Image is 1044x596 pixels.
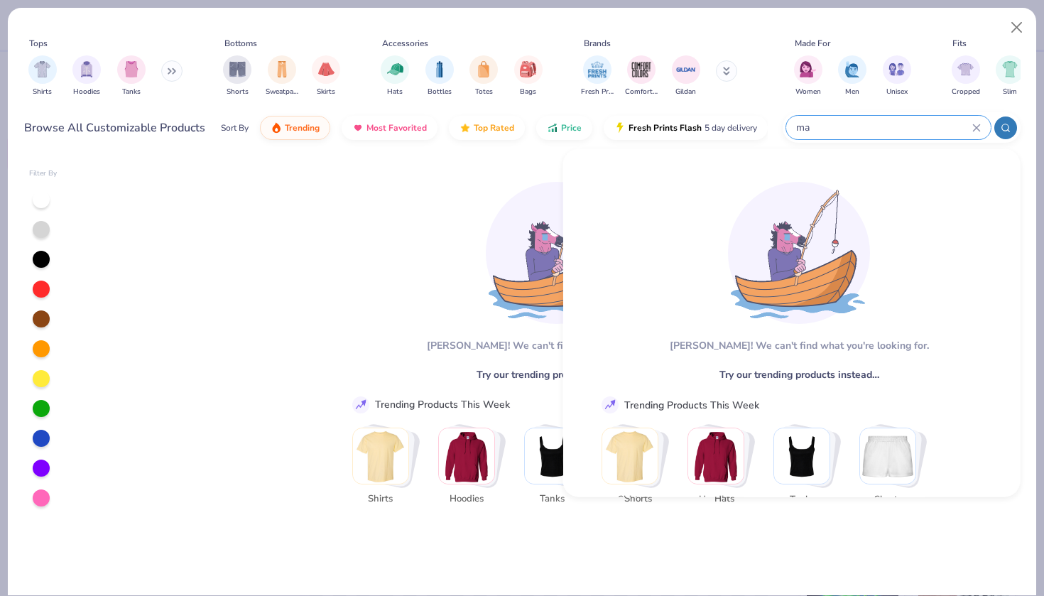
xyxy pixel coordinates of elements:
span: Bottles [428,87,452,97]
div: Browse All Customizable Products [24,119,205,136]
div: filter for Cropped [952,55,980,97]
span: Shirts [33,87,52,97]
img: trend_line.gif [604,399,616,411]
button: filter button [838,55,866,97]
button: Top Rated [449,116,525,140]
img: Shirts Image [34,61,50,77]
input: Try "T-Shirt" [795,119,972,136]
button: filter button [469,55,498,97]
span: Bags [520,87,536,97]
img: Fresh Prints Image [587,59,608,80]
img: Unisex Image [888,61,905,77]
img: Tanks [525,428,580,484]
div: filter for Bottles [425,55,454,97]
img: Tanks Image [124,61,139,77]
button: Stack Card Button Shorts [859,428,925,512]
span: Sweatpants [266,87,298,97]
img: trending.gif [271,122,282,134]
span: Tanks [778,492,825,506]
span: Shirts [357,492,403,506]
img: Hats Image [387,61,403,77]
span: Hats [387,87,403,97]
button: filter button [117,55,146,97]
div: filter for Shirts [28,55,57,97]
div: Fits [952,37,967,50]
img: Tanks [774,428,830,484]
div: Sort By [221,121,249,134]
img: Shirts [602,428,658,484]
span: Shorts [227,87,249,97]
button: filter button [581,55,614,97]
div: filter for Unisex [883,55,911,97]
img: TopRated.gif [460,122,471,134]
span: Skirts [317,87,335,97]
button: filter button [794,55,822,97]
div: Trending Products This Week [375,397,510,412]
span: Price [561,122,582,134]
img: Hoodies [439,428,494,484]
div: Made For [795,37,830,50]
img: Men Image [844,61,860,77]
img: Totes Image [476,61,491,77]
button: Most Favorited [342,116,437,140]
span: 5 day delivery [705,120,757,136]
span: Shorts [864,492,910,506]
button: filter button [514,55,543,97]
div: filter for Slim [996,55,1024,97]
button: filter button [72,55,101,97]
img: Comfort Colors Image [631,59,652,80]
div: [PERSON_NAME]! We can't find what you're looking for. [669,338,928,353]
button: Stack Card Button Tanks [773,428,839,512]
div: filter for Skirts [312,55,340,97]
button: filter button [883,55,911,97]
div: filter for Bags [514,55,543,97]
button: filter button [952,55,980,97]
button: filter button [425,55,454,97]
img: most_fav.gif [352,122,364,134]
span: Try our trending products instead… [477,367,636,382]
div: filter for Shorts [223,55,251,97]
img: Gildan Image [675,59,697,80]
img: Loading... [486,182,628,324]
div: Trending Products This Week [624,397,759,412]
img: trend_line.gif [354,399,367,411]
button: Stack Card Button Hoodies [438,428,504,512]
span: Shirts [607,492,653,506]
span: Tanks [122,87,141,97]
img: Women Image [800,61,816,77]
img: Cropped Image [957,61,974,77]
button: Fresh Prints Flash5 day delivery [604,116,768,140]
div: filter for Men [838,55,866,97]
span: Top Rated [474,122,514,134]
button: filter button [625,55,658,97]
span: Shorts [615,492,661,506]
img: flash.gif [614,122,626,134]
button: filter button [266,55,298,97]
button: Stack Card Button Tanks [524,428,589,512]
img: Bags Image [520,61,535,77]
span: Tanks [529,492,575,506]
button: Stack Card Button Shirts [602,428,667,512]
img: Skirts Image [318,61,335,77]
div: Brands [584,37,611,50]
img: Shirts [353,428,408,484]
div: filter for Totes [469,55,498,97]
button: Trending [260,116,330,140]
span: Trending [285,122,320,134]
div: Filter By [29,168,58,179]
span: Men [845,87,859,97]
img: Shorts Image [229,61,246,77]
img: Bottles Image [432,61,447,77]
img: Loading... [728,182,870,324]
button: Stack Card Button Shirts [352,428,418,512]
div: filter for Fresh Prints [581,55,614,97]
img: Hoodies [688,428,744,484]
img: Shorts [860,428,915,484]
div: filter for Women [794,55,822,97]
button: filter button [381,55,409,97]
div: Tops [29,37,48,50]
button: filter button [223,55,251,97]
span: Gildan [675,87,696,97]
span: Fresh Prints Flash [629,122,702,134]
div: filter for Comfort Colors [625,55,658,97]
